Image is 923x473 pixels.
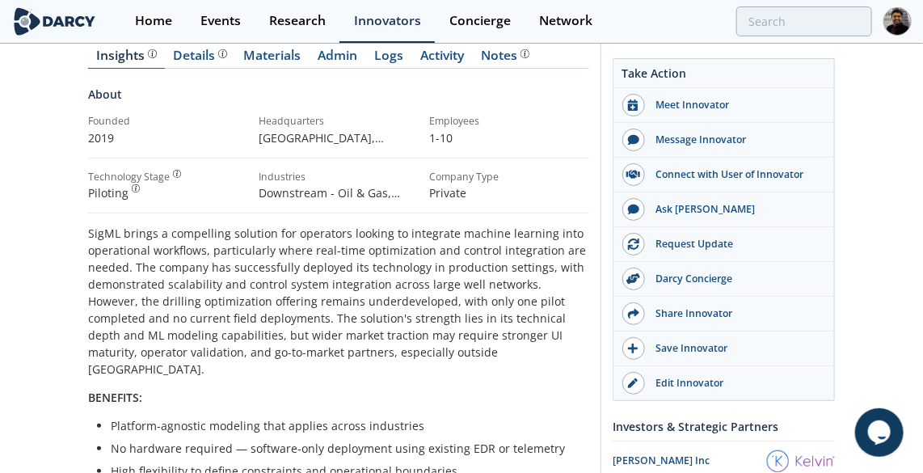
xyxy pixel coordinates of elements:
iframe: chat widget [855,408,907,457]
div: Insights [97,49,157,62]
div: Company Type [430,170,589,184]
div: Employees [430,114,589,129]
p: [GEOGRAPHIC_DATA] , [GEOGRAPHIC_DATA] [259,129,418,146]
div: Take Action [613,65,834,88]
div: Founded [88,114,247,129]
li: No hardware required — software-only deployment using existing EDR or telemetry [111,440,578,457]
span: Private [430,185,467,201]
div: Investors & Strategic Partners [613,412,835,441]
img: Profile [883,7,912,36]
div: Save Innovator [645,341,826,356]
a: Insights [88,49,165,69]
button: Save Innovator [613,332,834,366]
div: Headquarters [259,114,418,129]
img: information.svg [521,49,529,58]
div: Industries [259,170,418,184]
img: information.svg [173,170,182,179]
p: SigML brings a compelling solution for operators looking to integrate machine learning into opera... [88,225,589,378]
a: Details [165,49,235,69]
a: Notes [473,49,537,69]
div: Details [174,49,227,62]
div: Message Innovator [645,133,826,147]
li: Platform-agnostic modeling that applies across industries [111,417,578,434]
a: Activity [412,49,473,69]
div: Concierge [449,15,511,27]
img: Kelvin Inc [767,450,835,472]
a: Logs [366,49,412,69]
input: Advanced Search [736,6,872,36]
div: Technology Stage [88,170,170,184]
div: Ask [PERSON_NAME] [645,202,826,217]
div: Request Update [645,237,826,251]
div: Meet Innovator [645,98,826,112]
a: Materials [235,49,310,69]
div: Share Innovator [645,306,826,321]
div: Connect with User of Innovator [645,167,826,182]
img: information.svg [132,184,141,193]
div: [PERSON_NAME] Inc [613,454,767,468]
span: Downstream - Oil & Gas, Midstream - Oil & Gas [259,185,400,217]
p: 2019 [88,129,247,146]
a: Edit Innovator [613,366,834,400]
img: logo-wide.svg [11,7,98,36]
div: Notes [482,49,529,62]
div: Edit Innovator [645,376,826,391]
div: Home [135,15,172,27]
img: information.svg [148,49,157,58]
img: information.svg [218,49,227,58]
p: 1-10 [430,129,589,146]
div: Events [200,15,241,27]
div: Piloting [88,184,247,201]
strong: BENEFITS: [88,390,142,405]
div: Network [539,15,592,27]
div: Research [269,15,326,27]
a: Admin [310,49,366,69]
div: About [88,86,589,114]
div: Innovators [354,15,421,27]
div: Darcy Concierge [645,272,826,286]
